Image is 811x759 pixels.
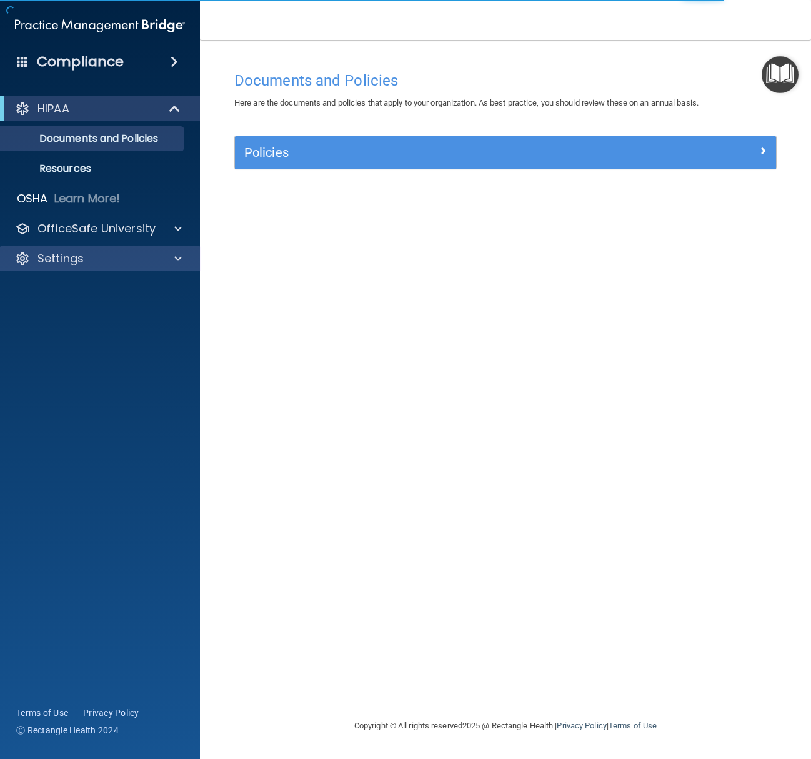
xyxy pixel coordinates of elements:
p: OSHA [17,191,48,206]
p: Settings [37,251,84,266]
p: Learn More! [54,191,121,206]
p: Resources [8,162,179,175]
span: Ⓒ Rectangle Health 2024 [16,724,119,737]
button: Open Resource Center [762,56,799,93]
span: Here are the documents and policies that apply to your organization. As best practice, you should... [234,98,699,107]
div: Copyright © All rights reserved 2025 @ Rectangle Health | | [277,706,734,746]
a: Privacy Policy [557,721,606,730]
a: Policies [244,142,767,162]
p: HIPAA [37,101,69,116]
p: Documents and Policies [8,132,179,145]
h4: Documents and Policies [234,72,777,89]
a: Privacy Policy [83,707,139,719]
img: PMB logo [15,13,185,38]
a: Terms of Use [609,721,657,730]
a: HIPAA [15,101,181,116]
a: Settings [15,251,182,266]
h4: Compliance [37,53,124,71]
h5: Policies [244,146,632,159]
a: Terms of Use [16,707,68,719]
a: OfficeSafe University [15,221,182,236]
p: OfficeSafe University [37,221,156,236]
